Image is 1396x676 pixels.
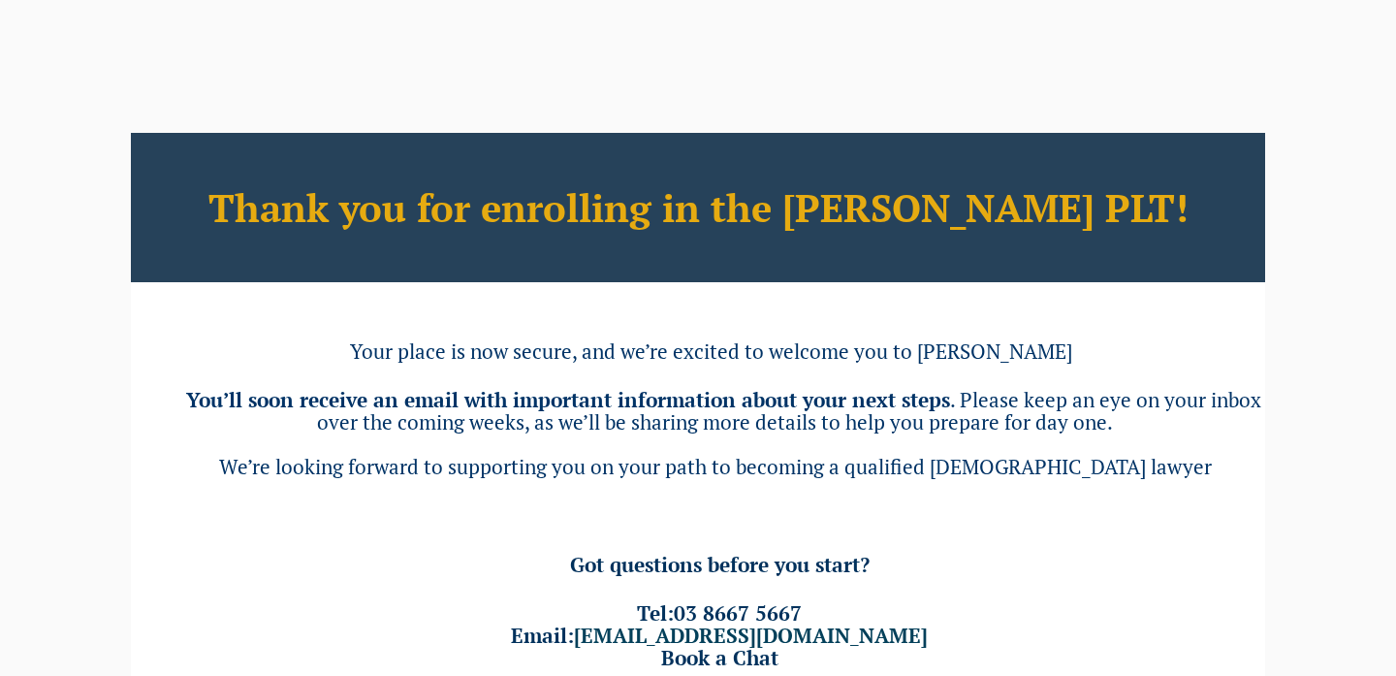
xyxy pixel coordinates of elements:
span: Email: [511,622,928,649]
b: You’ll soon receive an email with important information about your next steps [186,386,950,413]
a: 03 8667 5667 [674,599,802,627]
span: . Please keep an eye on your inbox over the coming weeks, as we’ll be sharing more details to hel... [317,386,1261,435]
span: Your place is now secure, and we’re excited to welcome you to [PERSON_NAME] [350,338,1072,365]
span: We’re looking forward to supporting you on your path to becoming a qualified [DEMOGRAPHIC_DATA] l... [219,453,1212,480]
span: Got questions before you start? [570,551,870,578]
a: Book a Chat [661,644,778,671]
span: Tel: [637,599,802,627]
a: [EMAIL_ADDRESS][DOMAIN_NAME] [574,622,928,649]
b: Thank you for enrolling in the [PERSON_NAME] PLT! [208,181,1189,233]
